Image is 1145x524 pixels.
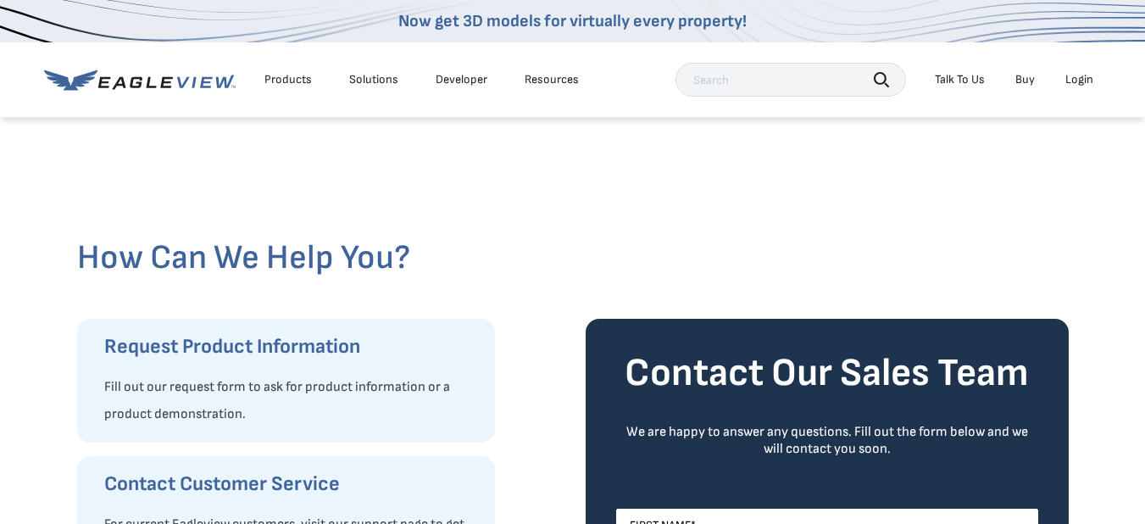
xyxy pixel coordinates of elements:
[104,333,478,360] h3: Request Product Information
[436,72,487,87] a: Developer
[1065,72,1093,87] div: Login
[349,72,398,87] div: Solutions
[104,374,478,428] p: Fill out our request form to ask for product information or a product demonstration.
[398,11,747,31] a: Now get 3D models for virtually every property!
[935,72,985,87] div: Talk To Us
[525,72,579,87] div: Resources
[625,350,1029,397] strong: Contact Our Sales Team
[77,237,1069,278] h2: How Can We Help You?
[1015,72,1035,87] a: Buy
[104,471,478,498] h3: Contact Customer Service
[616,424,1038,458] div: We are happy to answer any questions. Fill out the form below and we will contact you soon.
[264,72,312,87] div: Products
[675,63,906,97] input: Search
